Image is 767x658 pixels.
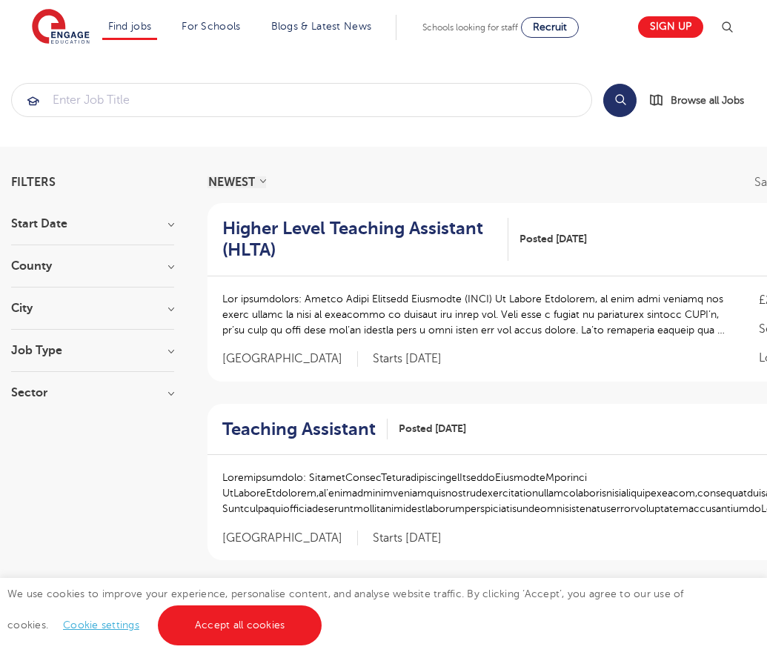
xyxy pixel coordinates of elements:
[182,21,240,32] a: For Schools
[671,92,744,109] span: Browse all Jobs
[521,17,579,38] a: Recruit
[222,531,358,546] span: [GEOGRAPHIC_DATA]
[422,22,518,33] span: Schools looking for staff
[222,419,376,440] h2: Teaching Assistant
[399,421,466,436] span: Posted [DATE]
[222,291,729,338] p: Lor ipsumdolors: Ametco Adipi Elitsedd Eiusmodte (INCI) Ut Labore Etdolorem, al enim admi veniamq...
[603,84,637,117] button: Search
[12,84,591,116] input: Submit
[222,218,508,261] a: Higher Level Teaching Assistant (HLTA)
[11,260,174,272] h3: County
[638,16,703,38] a: Sign up
[7,588,684,631] span: We use cookies to improve your experience, personalise content, and analyse website traffic. By c...
[32,9,90,46] img: Engage Education
[533,21,567,33] span: Recruit
[108,21,152,32] a: Find jobs
[222,419,388,440] a: Teaching Assistant
[11,345,174,356] h3: Job Type
[373,531,442,546] p: Starts [DATE]
[373,351,442,367] p: Starts [DATE]
[519,231,587,247] span: Posted [DATE]
[11,176,56,188] span: Filters
[11,218,174,230] h3: Start Date
[158,605,322,645] a: Accept all cookies
[11,387,174,399] h3: Sector
[11,83,592,117] div: Submit
[11,302,174,314] h3: City
[222,218,497,261] h2: Higher Level Teaching Assistant (HLTA)
[648,92,756,109] a: Browse all Jobs
[222,351,358,367] span: [GEOGRAPHIC_DATA]
[63,619,139,631] a: Cookie settings
[271,21,372,32] a: Blogs & Latest News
